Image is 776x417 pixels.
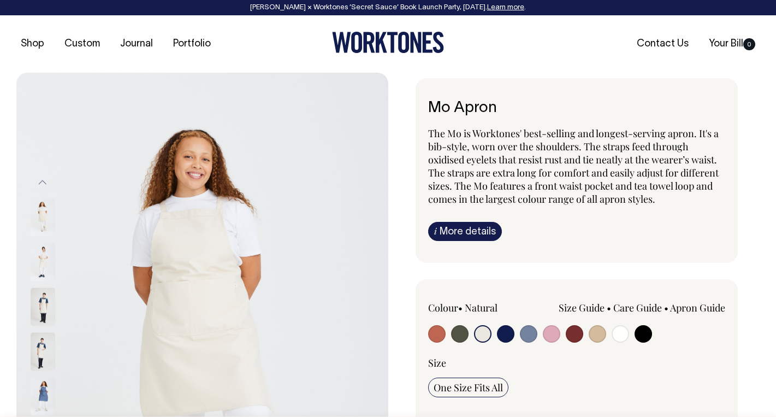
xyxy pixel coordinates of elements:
[34,171,51,195] button: Previous
[670,301,725,314] a: Apron Guide
[434,225,437,237] span: i
[16,35,49,53] a: Shop
[169,35,215,53] a: Portfolio
[60,35,104,53] a: Custom
[428,222,502,241] a: iMore details
[31,243,55,281] img: natural
[428,356,726,369] div: Size
[458,301,463,314] span: •
[428,127,719,205] span: The Mo is Worktones' best-selling and longest-serving apron. It's a bib-style, worn over the shou...
[465,301,497,314] label: Natural
[613,301,662,314] a: Care Guide
[31,378,55,416] img: blue/grey
[607,301,611,314] span: •
[116,35,157,53] a: Journal
[743,38,755,50] span: 0
[31,198,55,237] img: natural
[31,288,55,326] img: natural
[31,333,55,371] img: natural
[428,100,726,117] h1: Mo Apron
[632,35,693,53] a: Contact Us
[428,301,547,314] div: Colour
[559,301,605,314] a: Size Guide
[434,381,503,394] span: One Size Fits All
[704,35,760,53] a: Your Bill0
[487,4,524,11] a: Learn more
[428,378,508,397] input: One Size Fits All
[11,4,765,11] div: [PERSON_NAME] × Worktones ‘Secret Sauce’ Book Launch Party, [DATE]. .
[664,301,668,314] span: •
